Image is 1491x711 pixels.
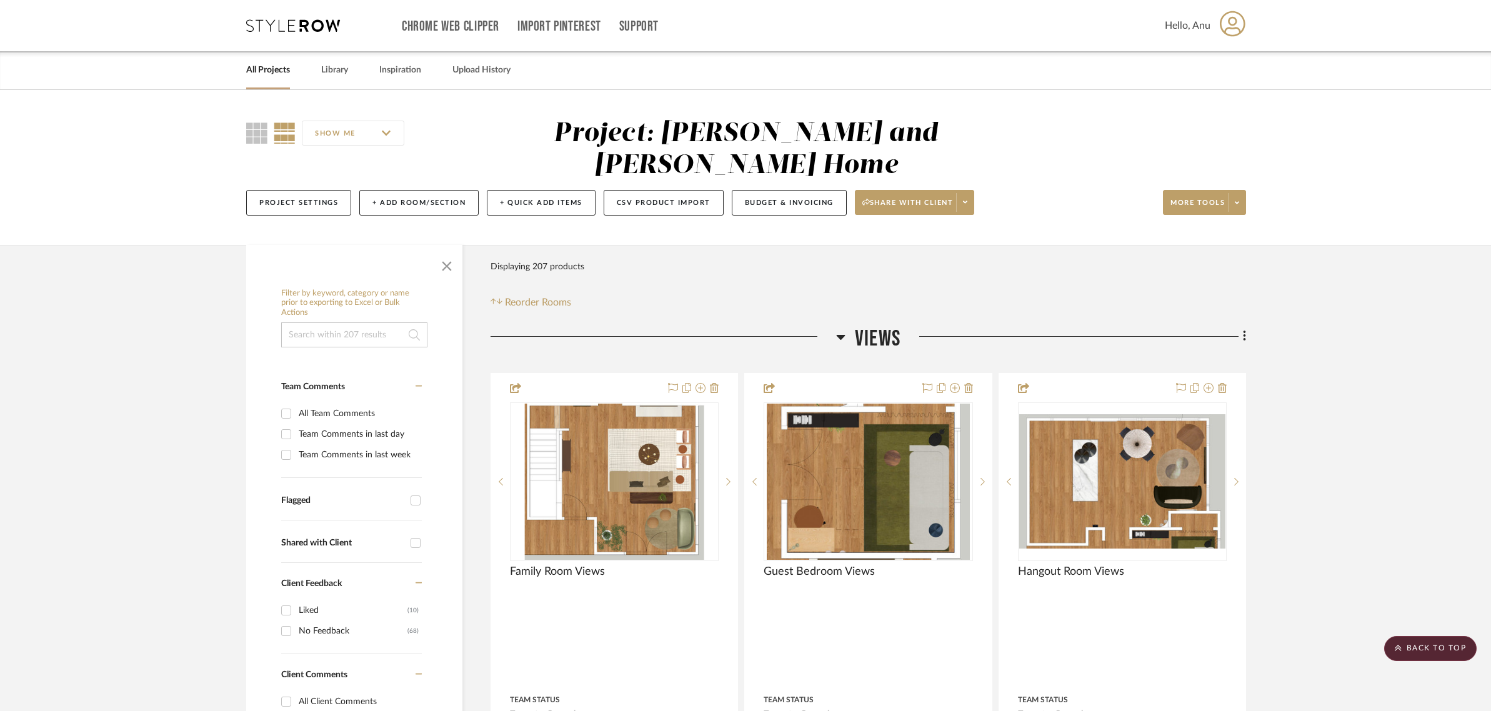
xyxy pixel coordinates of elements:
div: Team Comments in last week [299,445,419,465]
a: Library [321,62,348,79]
span: Hello, Anu [1165,18,1210,33]
div: Team Comments in last day [299,424,419,444]
img: Hangout Room Views [1019,414,1225,549]
span: Team Comments [281,382,345,391]
span: Guest Bedroom Views [764,565,875,579]
span: Share with client [862,198,954,217]
div: (68) [407,621,419,641]
button: Share with client [855,190,975,215]
img: Guest Bedroom Views [767,404,969,560]
button: Close [434,251,459,276]
div: Team Status [1018,694,1068,705]
button: Project Settings [246,190,351,216]
input: Search within 207 results [281,322,427,347]
img: Family Room Views [524,404,704,560]
div: Shared with Client [281,538,404,549]
span: More tools [1170,198,1225,217]
button: + Add Room/Section [359,190,479,216]
span: Client Comments [281,670,347,679]
a: Inspiration [379,62,421,79]
div: 0 [511,403,718,560]
div: Flagged [281,495,404,506]
button: More tools [1163,190,1246,215]
button: Budget & Invoicing [732,190,847,216]
a: All Projects [246,62,290,79]
span: Client Feedback [281,579,342,588]
scroll-to-top-button: BACK TO TOP [1384,636,1477,661]
button: CSV Product Import [604,190,724,216]
a: Support [619,21,659,32]
div: Team Status [510,694,560,705]
div: Displaying 207 products [491,254,584,279]
div: No Feedback [299,621,407,641]
button: Reorder Rooms [491,295,571,310]
span: Family Room Views [510,565,605,579]
div: (10) [407,600,419,620]
span: Reorder Rooms [505,295,571,310]
a: Import Pinterest [517,21,601,32]
h6: Filter by keyword, category or name prior to exporting to Excel or Bulk Actions [281,289,427,318]
div: Team Status [764,694,814,705]
a: Upload History [452,62,511,79]
span: Hangout Room Views [1018,565,1124,579]
button: + Quick Add Items [487,190,596,216]
span: Views [855,326,900,352]
div: Project: [PERSON_NAME] and [PERSON_NAME] Home [554,121,938,179]
div: Liked [299,600,407,620]
a: Chrome Web Clipper [402,21,499,32]
div: All Team Comments [299,404,419,424]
